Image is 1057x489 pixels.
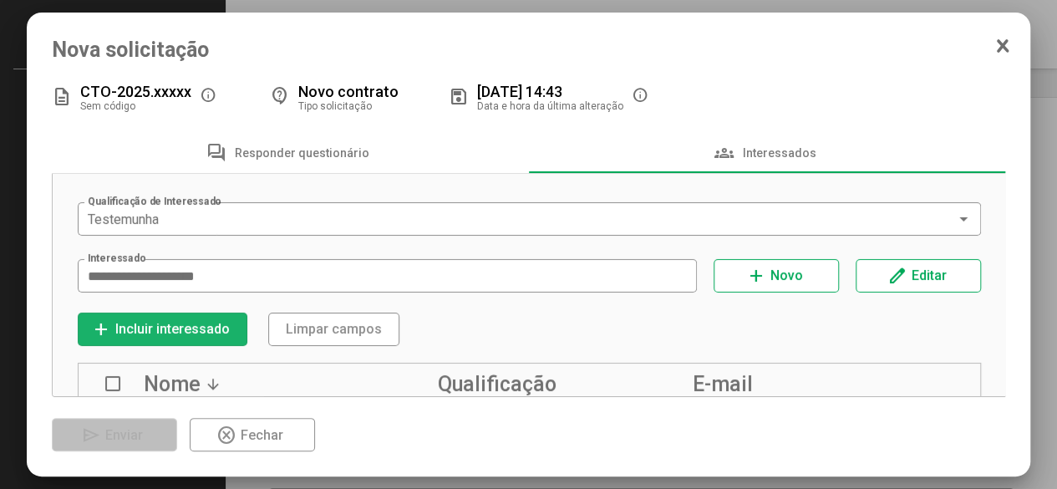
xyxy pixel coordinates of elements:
[746,266,766,286] mat-icon: add
[81,425,101,446] mat-icon: send
[200,87,220,107] mat-icon: info
[298,83,399,100] span: Novo contrato
[477,83,562,100] span: [DATE] 14:43
[190,418,315,451] button: Fechar
[268,313,399,346] button: Limpar campos
[144,372,363,396] div: Nome
[742,146,816,160] span: Interessados
[88,211,159,227] span: Testemunha
[80,83,191,100] span: CTO-2025.xxxxx
[270,87,290,107] mat-icon: contact_support
[298,100,372,112] span: Tipo solicitação
[52,38,1006,62] span: Nova solicitação
[714,143,734,163] mat-icon: groups
[477,100,623,112] span: Data e hora da última alteração
[911,267,946,283] span: Editar
[78,313,247,346] button: Incluir interessado
[241,427,283,443] span: Fechar
[856,259,981,293] button: Editar
[91,319,111,339] mat-icon: add
[632,87,652,107] mat-icon: info
[449,87,469,107] mat-icon: save
[286,321,382,337] span: Limpar campos
[438,372,617,396] div: Qualificação
[216,425,236,446] mat-icon: highlight_off
[52,418,177,451] button: Enviar
[693,372,890,396] div: E-mail
[105,427,143,443] span: Enviar
[115,321,230,337] span: Incluir interessado
[52,87,72,107] mat-icon: description
[770,267,803,283] span: Novo
[206,143,226,163] mat-icon: forum
[887,266,907,286] mat-icon: edit
[235,146,369,160] span: Responder questionário
[80,100,135,112] span: Sem código
[714,259,839,293] button: Novo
